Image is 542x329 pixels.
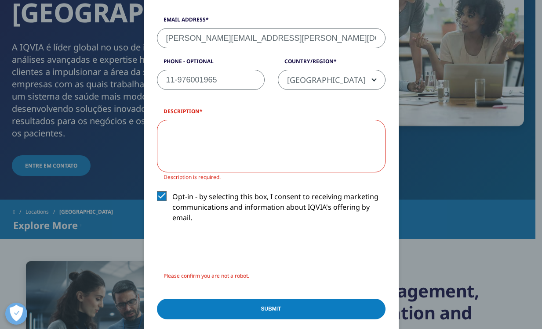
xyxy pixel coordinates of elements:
[157,107,386,120] label: Description
[278,57,386,70] label: Country/Region
[278,70,385,90] span: Brazil
[157,299,386,319] input: Submit
[164,173,221,181] span: Description is required.
[157,191,386,228] label: Opt-in - by selecting this box, I consent to receiving marketing communications and information a...
[157,16,386,28] label: Email Address
[5,303,27,325] button: Abrir preferências
[157,57,265,70] label: Phone - Optional
[164,272,249,279] span: Please confirm you are not a robot.
[157,237,291,271] iframe: reCAPTCHA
